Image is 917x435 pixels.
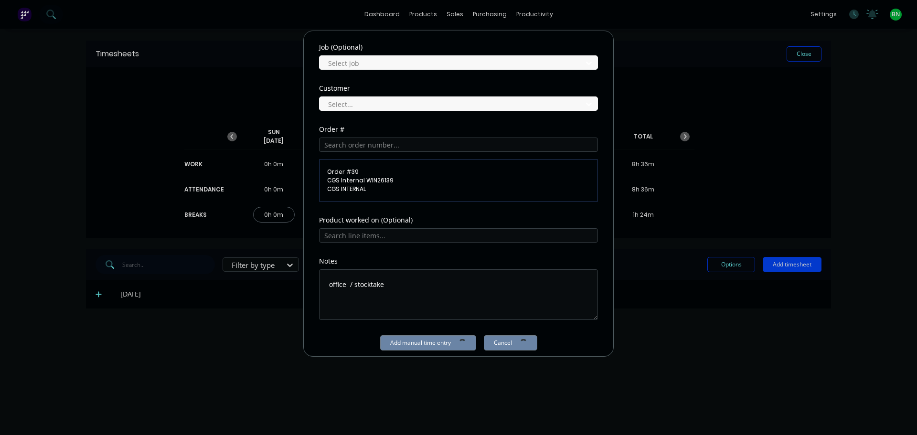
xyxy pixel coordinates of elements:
span: CGS Internal WIN26139 [327,176,590,185]
input: Search line items... [319,228,598,243]
div: Job (Optional) [319,44,598,51]
div: Customer [319,85,598,92]
button: Add manual time entry [380,335,476,350]
div: Order # [319,126,598,133]
textarea: office / stocktake [319,269,598,320]
span: CGS INTERNAL [327,185,590,193]
span: Order # 39 [327,168,590,176]
input: Search order number... [319,138,598,152]
div: Product worked on (Optional) [319,217,598,223]
div: Notes [319,258,598,265]
button: Cancel [484,335,537,350]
